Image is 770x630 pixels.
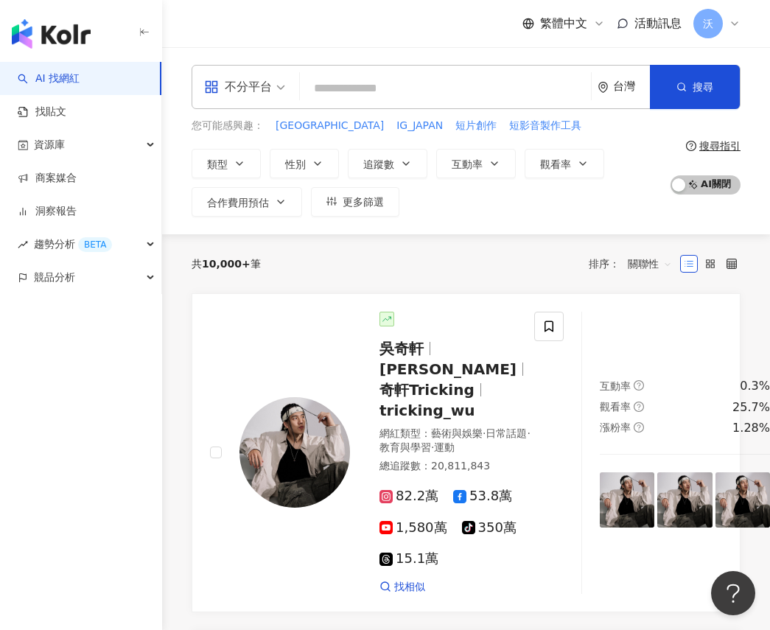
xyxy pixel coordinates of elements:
span: 資源庫 [34,128,65,161]
span: 10,000+ [202,258,251,270]
span: 觀看率 [540,158,571,170]
span: 奇軒Tricking [379,381,475,399]
span: 趨勢分析 [34,228,112,261]
a: 找貼文 [18,105,66,119]
span: 短片創作 [455,119,497,133]
button: 追蹤數 [348,149,427,178]
button: 搜尋 [650,65,740,109]
span: 53.8萬 [453,489,512,504]
div: 搜尋指引 [699,140,741,152]
span: 合作費用預估 [207,197,269,209]
span: · [483,427,486,439]
span: 藝術與娛樂 [431,427,483,439]
div: 共 筆 [192,258,261,270]
span: [PERSON_NAME] [379,360,517,378]
span: · [431,441,434,453]
span: 350萬 [462,520,517,536]
span: 教育與學習 [379,441,431,453]
span: 您可能感興趣： [192,119,264,133]
span: [GEOGRAPHIC_DATA] [276,119,384,133]
a: KOL Avatar吳奇軒[PERSON_NAME]奇軒Trickingtricking_wu網紅類型：藝術與娛樂·日常話題·教育與學習·運動總追蹤數：20,811,84382.2萬53.8萬1... [192,293,741,613]
span: rise [18,239,28,250]
span: 繁體中文 [540,15,587,32]
span: question-circle [686,141,696,151]
span: tricking_wu [379,402,475,419]
span: 觀看率 [600,401,631,413]
a: 洞察報告 [18,204,77,219]
div: 總追蹤數 ： 20,811,843 [379,459,539,474]
div: 25.7% [732,399,770,416]
img: logo [12,19,91,49]
span: 互動率 [452,158,483,170]
span: 日常話題 [486,427,527,439]
span: 互動率 [600,380,631,392]
span: 性別 [285,158,306,170]
span: 搜尋 [693,81,713,93]
button: 短影音製作工具 [508,118,582,134]
span: appstore [204,80,219,94]
span: environment [598,82,609,93]
span: IG_JAPAN [396,119,443,133]
a: searchAI 找網紅 [18,71,80,86]
div: 排序： [589,252,680,276]
img: post-image [657,472,712,527]
span: 競品分析 [34,261,75,294]
span: 吳奇軒 [379,340,424,357]
span: 類型 [207,158,228,170]
span: 短影音製作工具 [509,119,581,133]
span: 關聯性 [628,252,672,276]
span: question-circle [634,380,644,391]
span: question-circle [634,402,644,412]
span: 更多篩選 [343,196,384,208]
span: 1,580萬 [379,520,447,536]
span: 追蹤數 [363,158,394,170]
span: 找相似 [394,580,425,595]
div: 1.28% [732,420,770,436]
a: 找相似 [379,580,425,595]
iframe: Help Scout Beacon - Open [711,571,755,615]
button: 類型 [192,149,261,178]
button: 合作費用預估 [192,187,302,217]
img: KOL Avatar [239,397,350,508]
span: 運動 [434,441,455,453]
button: 更多篩選 [311,187,399,217]
span: · [527,427,530,439]
button: 短片創作 [455,118,497,134]
div: 0.3% [740,378,770,394]
button: [GEOGRAPHIC_DATA] [275,118,385,134]
span: 活動訊息 [634,16,682,30]
span: 漲粉率 [600,421,631,433]
button: 互動率 [436,149,516,178]
img: post-image [715,472,770,527]
img: post-image [600,472,654,527]
div: BETA [78,237,112,252]
button: 觀看率 [525,149,604,178]
span: 沃 [703,15,713,32]
div: 台灣 [613,80,650,93]
div: 不分平台 [204,75,272,99]
button: IG_JAPAN [396,118,444,134]
div: 網紅類型 ： [379,427,539,455]
span: 15.1萬 [379,551,438,567]
button: 性別 [270,149,339,178]
span: question-circle [634,422,644,433]
span: 82.2萬 [379,489,438,504]
a: 商案媒合 [18,171,77,186]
